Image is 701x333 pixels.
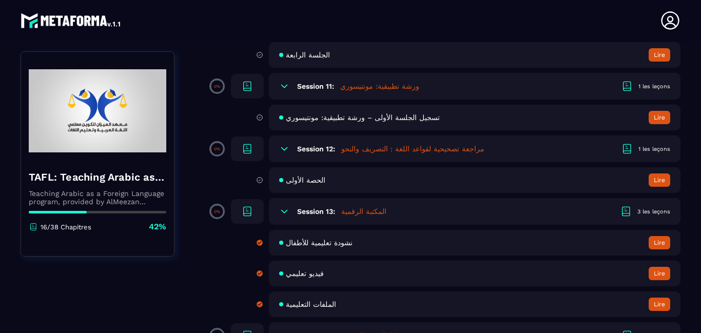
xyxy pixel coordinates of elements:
button: Lire [649,298,670,311]
h4: TAFL: Teaching Arabic as a Foreign Language program - June [29,170,166,184]
div: 1 les leçons [638,145,670,153]
p: 16/38 Chapitres [41,223,91,231]
div: 3 les leçons [637,208,670,216]
button: Lire [649,173,670,187]
button: Lire [649,267,670,280]
h5: ورشة تطبیقیة: مونتیسوري [340,81,419,91]
h5: المكتبة الرقمية [341,206,386,217]
span: الحصة الأولى [286,176,325,184]
span: نشودة تعليمية للأطفال [286,239,353,247]
button: Lire [649,48,670,62]
img: logo [21,10,122,31]
h6: Session 12: [297,145,335,153]
h5: مراجعة تصحيحية لقواعد اللغة : التصريف والنحو [341,144,484,154]
span: فيديو تعليمي [286,269,324,278]
p: 42% [149,221,166,232]
p: Teaching Arabic as a Foreign Language program, provided by AlMeezan Academy in the [GEOGRAPHIC_DATA] [29,189,166,206]
h6: Session 11: [297,82,334,90]
img: banner [29,60,166,162]
span: الجلسة الرابعة [286,51,330,59]
div: 1 les leçons [638,83,670,90]
span: الملفات التعليمية [286,300,336,308]
p: 0% [214,209,220,214]
h6: Session 13: [297,207,335,216]
p: 0% [214,84,220,89]
span: تسجيل الجلسة الأولى – ورشة تطبيقية: مونتيسوري [286,113,440,122]
button: Lire [649,111,670,124]
button: Lire [649,236,670,249]
p: 0% [214,147,220,151]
